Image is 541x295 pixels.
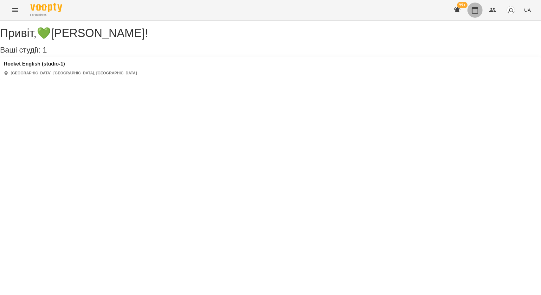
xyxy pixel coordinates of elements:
a: Rocket English (studio-1) [4,61,137,67]
img: avatar_s.png [506,6,515,15]
button: UA [522,4,533,16]
button: Menu [8,3,23,18]
p: [GEOGRAPHIC_DATA], [GEOGRAPHIC_DATA], [GEOGRAPHIC_DATA] [11,71,137,76]
span: 1 [42,46,47,54]
span: For Business [30,13,62,17]
span: 99+ [457,2,468,8]
img: Voopty Logo [30,3,62,12]
span: UA [524,7,531,13]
